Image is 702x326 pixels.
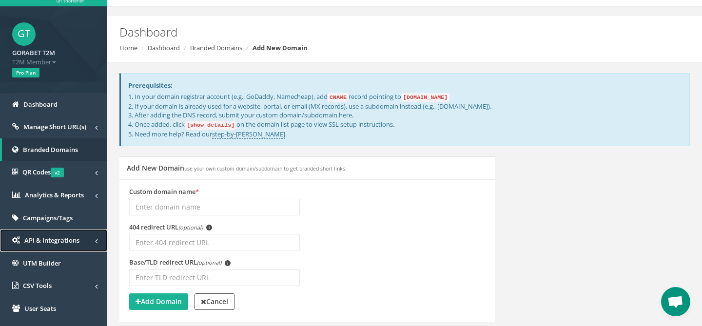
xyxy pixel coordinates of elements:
span: T2M Member [12,58,95,67]
span: Analytics & Reports [25,191,84,199]
span: API & Integrations [24,236,79,245]
code: [show details] [185,121,236,130]
span: Manage Short URL(s) [23,122,86,131]
span: Dashboard [23,100,58,109]
span: Campaigns/Tags [23,213,73,222]
span: QR Codes [22,168,64,176]
strong: Prerequisites: [128,81,173,90]
span: CSV Tools [23,281,52,290]
span: Pro Plan [12,68,39,77]
input: Enter TLD redirect URL [129,269,300,286]
label: Custom domain name [129,187,199,196]
span: i [206,225,212,230]
span: UTM Builder [23,259,61,268]
span: v2 [51,168,64,177]
span: Branded Domains [23,145,78,154]
em: (optional) [178,224,203,231]
small: use your own custom domain/subdomain to get branded short links. [184,165,347,172]
a: Home [119,43,137,52]
input: Enter domain name [129,199,300,215]
a: Open chat [661,287,690,316]
p: 1. In your domain registrar account (e.g., GoDaddy, Namecheap), add record pointing to 2. If your... [128,92,682,138]
a: Dashboard [148,43,180,52]
a: Cancel [195,293,234,310]
label: 404 redirect URL [129,223,212,232]
label: Base/TLD redirect URL [129,258,231,267]
em: (optional) [197,259,221,266]
span: User Seats [24,304,56,313]
span: i [225,260,231,266]
strong: Add New Domain [253,43,308,52]
button: Add Domain [129,293,188,310]
strong: Cancel [201,297,228,306]
h5: Add New Domain [127,164,347,172]
a: step-by-[PERSON_NAME] [212,130,285,139]
h2: Dashboard [119,26,592,38]
input: Enter 404 redirect URL [129,234,300,250]
code: CNAME [328,93,349,102]
strong: GORABET T2M [12,48,55,57]
span: GT [12,22,36,46]
a: GORABET T2M T2M Member [12,46,95,66]
code: [DOMAIN_NAME] [401,93,449,102]
a: Branded Domains [190,43,242,52]
strong: Add Domain [136,297,182,306]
